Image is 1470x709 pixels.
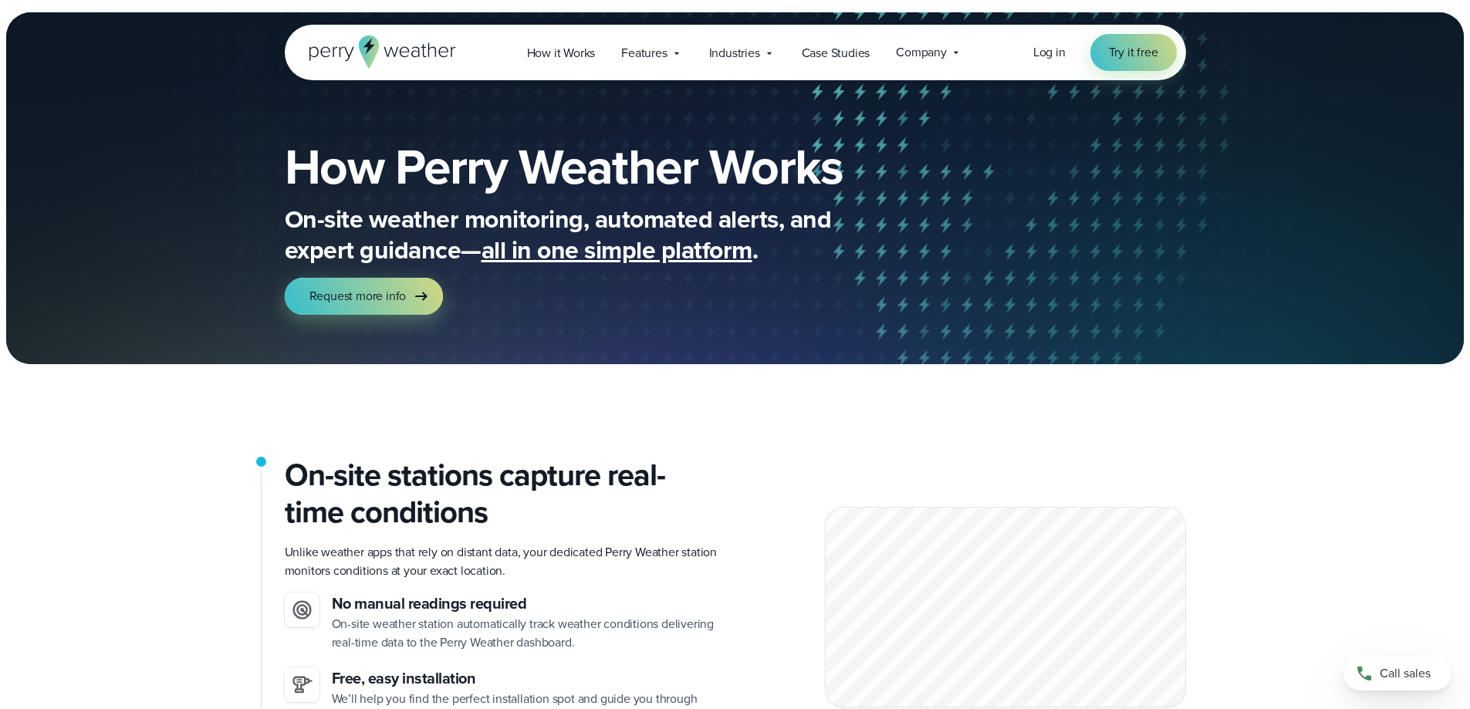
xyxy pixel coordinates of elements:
[482,231,752,268] span: all in one simple platform
[1343,657,1451,690] a: Call sales
[896,43,947,62] span: Company
[1380,664,1431,683] span: Call sales
[514,37,609,69] a: How it Works
[332,667,723,690] h3: Free, easy installation
[285,204,902,265] p: On-site weather monitoring, automated alerts, and expert guidance— .
[285,543,723,580] p: Unlike weather apps that rely on distant data, your dedicated Perry Weather station monitors cond...
[1033,43,1066,61] span: Log in
[332,593,723,615] h3: No manual readings required
[309,287,407,306] span: Request more info
[332,615,723,652] p: On-site weather station automatically track weather conditions delivering real-time data to the P...
[285,278,444,315] a: Request more info
[1090,34,1177,71] a: Try it free
[285,142,955,191] h1: How Perry Weather Works
[1109,43,1158,62] span: Try it free
[1033,43,1066,62] a: Log in
[621,44,667,62] span: Features
[285,457,723,531] h2: On-site stations capture real-time conditions
[789,37,884,69] a: Case Studies
[709,44,760,62] span: Industries
[802,44,870,62] span: Case Studies
[527,44,596,62] span: How it Works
